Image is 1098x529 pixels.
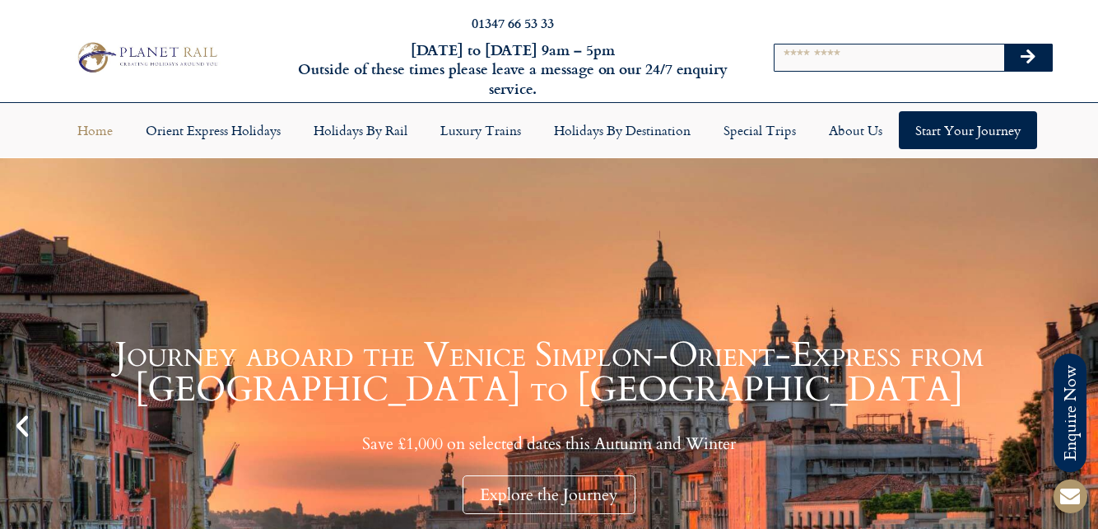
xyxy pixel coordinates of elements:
img: Planet Rail Train Holidays Logo [72,39,221,75]
a: Home [61,111,129,149]
a: About Us [812,111,899,149]
a: 01347 66 53 33 [472,13,554,32]
div: Previous slide [8,412,36,440]
div: Explore the Journey [463,475,635,514]
a: Holidays by Rail [297,111,424,149]
p: Save £1,000 on selected dates this Autumn and Winter [41,433,1057,454]
a: Luxury Trains [424,111,537,149]
a: Start your Journey [899,111,1037,149]
button: Search [1004,44,1052,71]
h6: [DATE] to [DATE] 9am – 5pm Outside of these times please leave a message on our 24/7 enquiry serv... [297,40,728,98]
nav: Menu [8,111,1090,149]
h1: Journey aboard the Venice Simplon-Orient-Express from [GEOGRAPHIC_DATA] to [GEOGRAPHIC_DATA] [41,338,1057,407]
a: Special Trips [707,111,812,149]
a: Holidays by Destination [537,111,707,149]
a: Orient Express Holidays [129,111,297,149]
